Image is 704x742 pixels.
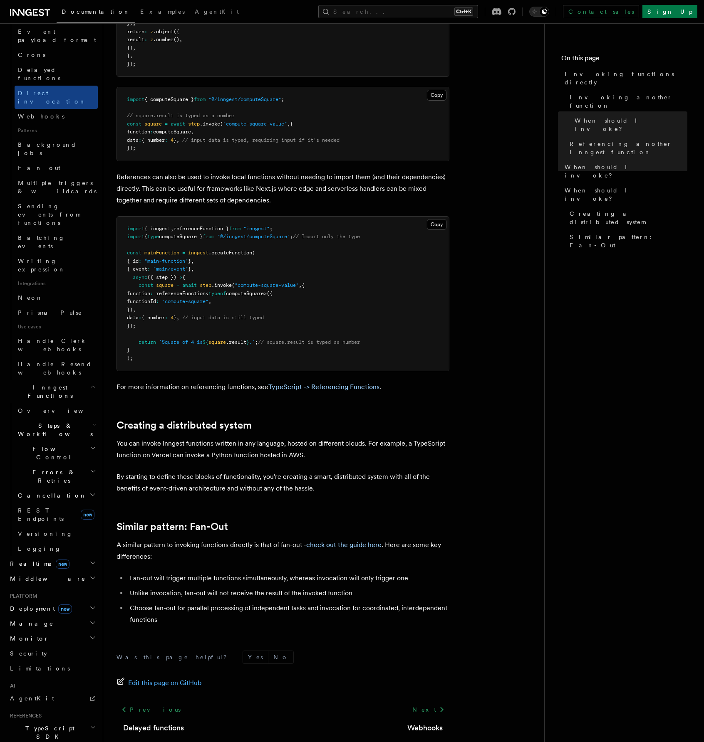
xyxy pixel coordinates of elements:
[561,160,687,183] a: When should I invoke?
[252,250,255,256] span: (
[188,121,200,127] span: step
[144,234,147,239] span: {
[153,129,191,135] span: computeSquare
[407,722,443,734] a: Webhooks
[188,266,191,272] span: }
[7,619,54,628] span: Manage
[127,37,144,42] span: result
[15,333,98,357] a: Handle Clerk webhooks
[127,29,144,35] span: return
[18,165,60,171] span: Fan out
[15,137,98,160] a: Background jobs
[290,121,293,127] span: {
[427,90,446,101] button: Copy
[182,137,340,143] span: // input data is typed, requiring input if it's needed
[571,113,687,136] a: When should I invoke?
[133,307,136,313] span: ,
[150,129,153,135] span: :
[127,355,133,361] span: );
[174,315,176,320] span: }
[176,282,179,288] span: =
[127,137,139,143] span: data
[15,503,98,526] a: REST Endpointsnew
[144,29,147,35] span: :
[10,665,70,672] span: Limitations
[7,556,98,571] button: Realtimenew
[190,2,244,22] a: AgentKit
[165,121,168,127] span: =
[127,587,449,599] li: Unlike invocation, fan-out will not receive the result of the invoked function
[566,136,687,160] a: Referencing another Inngest function
[174,137,176,143] span: }
[15,441,98,465] button: Flow Control
[7,380,98,403] button: Inngest Functions
[7,712,42,719] span: References
[127,234,144,239] span: import
[642,5,697,18] a: Sign Up
[127,291,150,296] span: function
[156,291,206,296] span: referenceFunction
[15,488,98,503] button: Cancellation
[281,96,284,102] span: ;
[217,234,290,239] span: "@/inngest/computeSquare"
[15,124,98,137] span: Patterns
[7,616,98,631] button: Manage
[7,631,98,646] button: Monitor
[176,315,179,320] span: ,
[570,210,687,226] span: Creating a distributed system
[182,250,185,256] span: =
[18,361,92,376] span: Handle Resend webhooks
[127,61,136,67] span: });
[127,121,141,127] span: const
[144,96,194,102] span: { computeSquare }
[18,507,64,522] span: REST Endpoints
[139,315,141,320] span: :
[211,282,232,288] span: .invoke
[127,53,130,59] span: }
[179,37,182,42] span: ,
[150,291,153,296] span: :
[182,282,197,288] span: await
[243,226,270,232] span: "inngest"
[194,96,206,102] span: from
[18,67,60,81] span: Delayed functions
[171,226,174,232] span: ,
[153,37,174,42] span: .number
[575,116,687,133] span: When should I invoke?
[7,571,98,586] button: Middleware
[165,137,168,143] span: :
[287,121,290,127] span: ,
[235,282,299,288] span: "compute-square-value"
[243,651,268,663] button: Yes
[139,282,153,288] span: const
[159,234,203,239] span: computeSquare }
[127,96,144,102] span: import
[7,560,69,568] span: Realtime
[174,226,229,232] span: referenceFunction }
[561,67,687,90] a: Invoking functions directly
[188,250,208,256] span: inngest
[454,7,473,16] kbd: Ctrl+K
[563,5,639,18] a: Contact sales
[127,226,144,232] span: import
[566,206,687,229] a: Creating a distributed system
[144,121,162,127] span: square
[133,45,136,51] span: ,
[246,339,249,345] span: }
[18,258,65,273] span: Writing expression
[7,601,98,616] button: Deploymentnew
[7,691,98,706] a: AgentKit
[561,183,687,206] a: When should I invoke?
[10,650,47,657] span: Security
[203,234,214,239] span: from
[15,491,87,500] span: Cancellation
[139,339,156,345] span: return
[156,282,174,288] span: square
[127,315,139,320] span: data
[127,250,141,256] span: const
[62,8,130,15] span: Documentation
[208,291,226,296] span: typeof
[7,724,90,741] span: TypeScript SDK
[407,702,449,717] a: Next
[176,274,182,280] span: =>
